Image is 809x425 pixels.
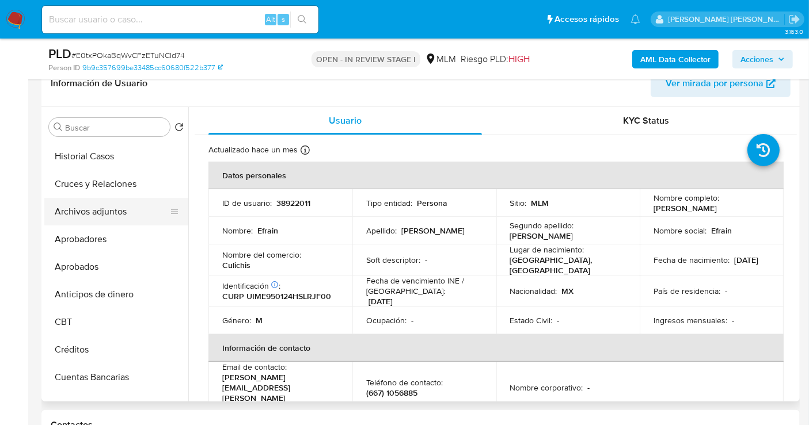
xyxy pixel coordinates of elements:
[44,198,179,225] button: Archivos adjuntos
[785,27,803,36] span: 3.163.0
[366,255,420,265] p: Soft descriptor :
[624,114,670,127] span: KYC Status
[44,363,188,391] button: Cuentas Bancarias
[508,52,530,66] span: HIGH
[329,114,362,127] span: Usuario
[366,225,397,236] p: Apellido :
[44,391,188,419] button: Datos Modificados
[632,50,719,68] button: AML Data Collector
[222,198,272,208] p: ID de usuario :
[711,225,732,236] p: Efrain
[562,286,574,296] p: MX
[369,296,393,307] p: [DATE]
[510,315,553,326] p: Estado Civil :
[222,372,334,413] p: [PERSON_NAME][EMAIL_ADDRESS][PERSON_NAME][DOMAIN_NAME]
[174,122,184,135] button: Volver al orden por defecto
[669,14,785,25] p: nancy.sanchezgarcia@mercadolibre.com.mx
[222,362,287,372] p: Email de contacto :
[401,225,465,236] p: [PERSON_NAME]
[282,14,285,25] span: s
[510,231,573,241] p: [PERSON_NAME]
[788,13,800,25] a: Salir
[44,281,188,308] button: Anticipos de dinero
[510,255,622,275] p: [GEOGRAPHIC_DATA], [GEOGRAPHIC_DATA]
[48,63,80,73] b: Person ID
[208,162,784,189] th: Datos personales
[266,14,275,25] span: Alt
[461,53,530,66] span: Riesgo PLD:
[510,220,574,231] p: Segundo apellido :
[666,70,764,97] span: Ver mirada por persona
[276,198,310,208] p: 38922011
[44,336,188,363] button: Créditos
[654,193,719,203] p: Nombre completo :
[734,255,758,265] p: [DATE]
[425,255,427,265] p: -
[44,253,188,281] button: Aprobados
[651,70,791,97] button: Ver mirada por persona
[222,260,250,270] p: Culichis
[417,198,447,208] p: Persona
[640,50,711,68] b: AML Data Collector
[65,122,165,133] input: Buscar
[48,44,71,63] b: PLD
[44,225,188,253] button: Aprobadores
[740,50,773,68] span: Acciones
[654,315,727,326] p: Ingresos mensuales :
[411,315,413,326] p: -
[510,244,584,255] p: Lugar de nacimiento :
[366,388,417,398] p: (667) 1056885
[510,286,557,296] p: Nacionalidad :
[51,78,147,89] h1: Información de Usuario
[42,12,318,27] input: Buscar usuario o caso...
[531,198,549,208] p: MLM
[222,315,251,326] p: Género :
[82,63,223,73] a: 9b9c357699be33485cc60680f522b377
[257,225,278,236] p: Efrain
[554,13,619,25] span: Accesos rápidos
[425,53,456,66] div: MLM
[732,50,793,68] button: Acciones
[557,315,560,326] p: -
[631,14,640,24] a: Notificaciones
[208,144,298,155] p: Actualizado hace un mes
[44,143,188,170] button: Historial Casos
[208,334,784,362] th: Información de contacto
[366,377,443,388] p: Teléfono de contacto :
[44,308,188,336] button: CBT
[588,382,590,393] p: -
[222,281,280,291] p: Identificación :
[312,51,420,67] p: OPEN - IN REVIEW STAGE I
[222,250,301,260] p: Nombre del comercio :
[654,203,717,213] p: [PERSON_NAME]
[654,225,707,236] p: Nombre social :
[366,315,407,326] p: Ocupación :
[510,198,527,208] p: Sitio :
[222,291,331,301] p: CURP UIME950124HSLRJF00
[256,315,263,326] p: M
[732,315,734,326] p: -
[54,122,63,132] button: Buscar
[366,275,483,296] p: Fecha de vencimiento INE / [GEOGRAPHIC_DATA] :
[725,286,727,296] p: -
[222,225,253,236] p: Nombre :
[290,12,314,28] button: search-icon
[44,170,188,198] button: Cruces y Relaciones
[366,198,412,208] p: Tipo entidad :
[510,382,583,393] p: Nombre corporativo :
[654,286,720,296] p: País de residencia :
[71,49,185,61] span: # E0txPOkaBqWvCFzETuNCId74
[654,255,730,265] p: Fecha de nacimiento :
